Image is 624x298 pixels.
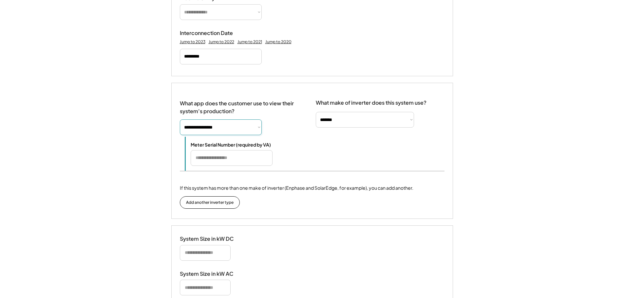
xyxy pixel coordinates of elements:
[209,39,234,44] div: Jump to 2022
[180,184,413,191] div: If this system has more than one make of inverter (Enphase and SolarEdge, for example), you can a...
[316,93,426,108] div: What make of inverter does this system use?
[180,196,240,209] button: Add another inverter type
[180,236,245,242] div: System Size in kW DC
[180,93,303,115] div: What app does the customer use to view their system's production?
[265,39,292,44] div: Jump to 2020
[180,271,245,277] div: System Size in kW AC
[180,39,205,44] div: Jump to 2023
[237,39,262,44] div: Jump to 2021
[191,142,271,148] div: Meter Serial Number (required by VA)
[180,30,245,37] div: Interconnection Date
